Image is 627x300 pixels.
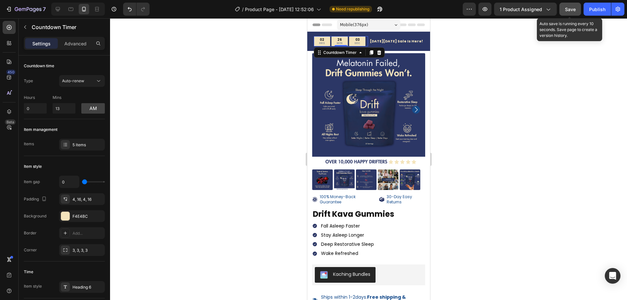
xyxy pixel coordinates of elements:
[24,95,47,101] p: Hours
[559,3,581,16] button: Save
[24,230,37,236] div: Border
[72,197,103,202] div: 4, 16, 4, 16
[307,18,430,300] iframe: To enrich screen reader interactions, please activate Accessibility in Grammarly extension settings
[24,213,46,219] div: Background
[584,3,611,16] button: Publish
[59,75,105,87] button: Auto-renew
[500,6,542,13] span: 1 product assigned
[589,6,605,13] div: Publish
[43,5,46,13] p: 7
[59,176,79,188] input: Auto
[565,7,576,12] span: Save
[64,40,87,47] p: Advanced
[62,78,84,83] span: Auto-renew
[53,95,75,101] p: Mins
[24,269,33,275] div: Time
[24,283,42,289] div: Item style
[72,213,103,219] div: F4E4BC
[24,141,34,147] div: Items
[81,103,105,114] button: am
[72,247,103,253] div: 3, 3, 3, 3
[24,247,37,253] div: Corner
[5,119,16,125] div: Beta
[245,6,314,13] span: Product Page - [DATE] 12:52:06
[24,63,54,69] div: Countdown time
[494,3,557,16] button: 1 product assigned
[336,6,369,12] span: Need republishing
[32,40,51,47] p: Settings
[24,164,42,169] div: Item style
[3,3,49,16] button: 7
[72,284,103,290] div: Heading 6
[14,276,117,288] p: Ships within 1-2days.
[32,23,102,31] p: Countdown Timer
[72,142,103,148] div: 5 items
[24,179,40,185] div: Item gap
[123,3,150,16] div: Undo/Redo
[605,268,620,284] div: Open Intercom Messenger
[6,70,16,75] div: 450
[24,78,33,84] div: Type
[24,195,48,204] div: Padding
[72,230,103,236] div: Add...
[242,6,244,13] span: /
[24,127,57,133] div: Item management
